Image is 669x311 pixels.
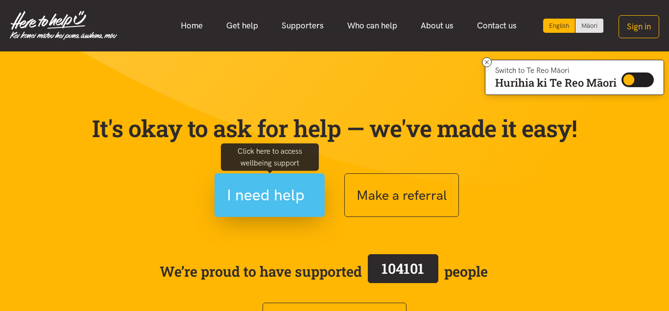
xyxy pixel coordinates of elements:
[270,15,335,36] a: Supporters
[619,15,659,38] button: Sign in
[90,114,579,143] p: It's okay to ask for help — we've made it easy!
[215,173,325,217] button: I need help
[543,19,604,33] div: Language toggle
[543,19,575,33] div: Current language
[495,68,617,73] p: Switch to Te Reo Māori
[382,259,424,278] span: 104101
[344,173,459,217] button: Make a referral
[10,11,117,40] img: Home
[495,78,617,87] p: Hurihia ki Te Reo Māori
[575,19,603,33] a: Switch to Te Reo Māori
[335,15,409,36] a: Who can help
[409,15,465,36] a: About us
[362,252,444,290] a: 104101
[160,252,488,290] span: We’re proud to have supported people
[215,15,270,36] a: Get help
[465,15,528,36] a: Contact us
[221,143,319,170] div: Click here to access wellbeing support
[227,183,305,208] span: I need help
[169,15,215,36] a: Home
